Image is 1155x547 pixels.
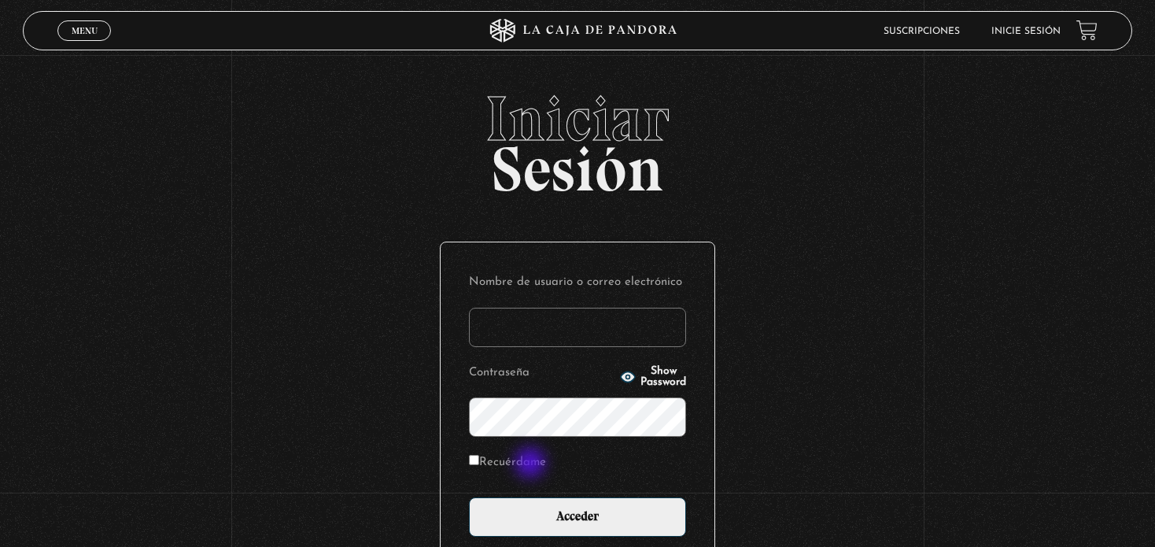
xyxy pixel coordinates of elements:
span: Menu [72,26,98,35]
h2: Sesión [23,87,1131,188]
button: Show Password [620,366,686,388]
a: Suscripciones [884,27,960,36]
label: Recuérdame [469,451,546,475]
span: Cerrar [66,39,103,50]
a: Inicie sesión [991,27,1061,36]
label: Contraseña [469,361,615,386]
span: Show Password [640,366,686,388]
input: Acceder [469,497,686,537]
span: Iniciar [23,87,1131,150]
a: View your shopping cart [1076,20,1098,41]
label: Nombre de usuario o correo electrónico [469,271,686,295]
input: Recuérdame [469,455,479,465]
